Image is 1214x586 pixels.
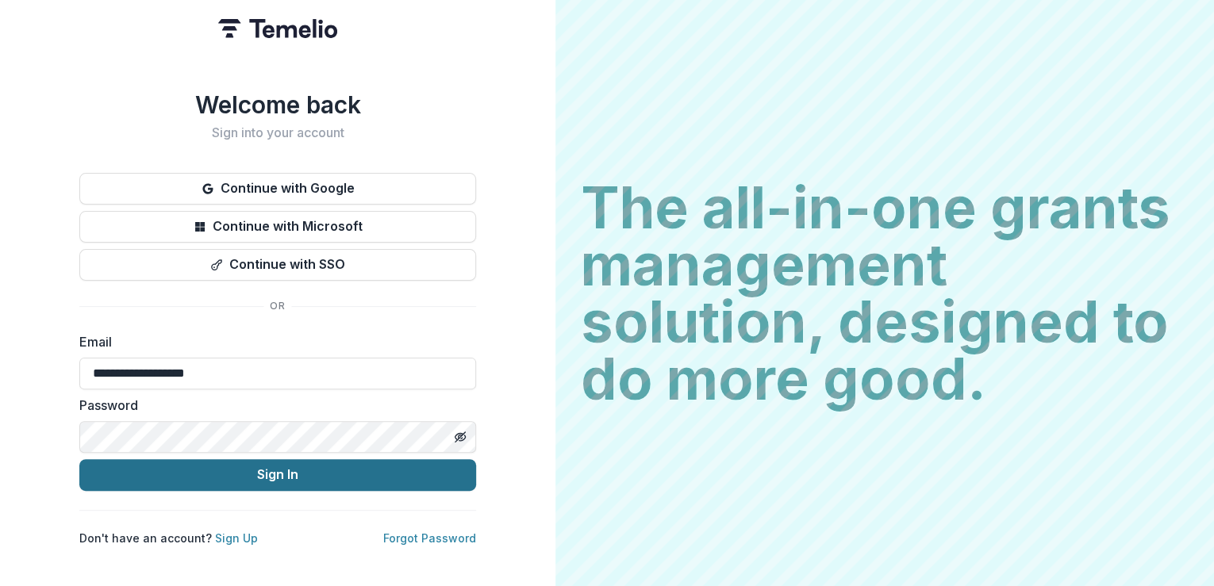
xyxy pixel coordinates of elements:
button: Continue with Google [79,173,476,205]
img: Temelio [218,19,337,38]
p: Don't have an account? [79,530,258,546]
label: Email [79,332,467,351]
label: Password [79,396,467,415]
a: Forgot Password [383,531,476,545]
h1: Welcome back [79,90,476,119]
a: Sign Up [215,531,258,545]
button: Sign In [79,459,476,491]
h2: Sign into your account [79,125,476,140]
button: Continue with SSO [79,249,476,281]
button: Continue with Microsoft [79,211,476,243]
button: Toggle password visibility [448,424,473,450]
